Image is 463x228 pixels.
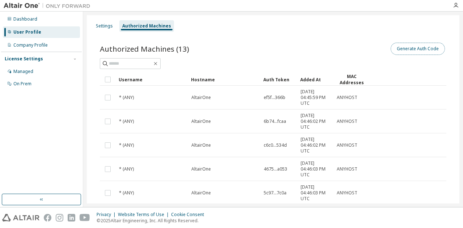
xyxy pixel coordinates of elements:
span: ef5f...366b [264,95,285,100]
span: AltairOne [191,190,211,196]
div: Privacy [97,212,118,218]
p: © 2025 Altair Engineering, Inc. All Rights Reserved. [97,218,208,224]
span: ANYHOST [337,190,357,196]
span: AltairOne [191,95,211,100]
span: AltairOne [191,142,211,148]
div: License Settings [5,56,43,62]
div: Authorized Machines [122,23,171,29]
span: * (ANY) [119,190,134,196]
div: Username [119,74,185,85]
span: [DATE] 04:45:59 PM UTC [301,89,330,106]
span: Authorized Machines (13) [100,44,189,54]
img: instagram.svg [56,214,63,221]
div: MAC Addresses [336,73,367,86]
span: AltairOne [191,166,211,172]
span: ANYHOST [337,119,357,124]
span: * (ANY) [119,166,134,172]
img: youtube.svg [80,214,90,221]
div: Auth Token [263,74,294,85]
div: Added At [300,74,331,85]
button: Generate Auth Code [391,43,445,55]
div: Cookie Consent [171,212,208,218]
span: [DATE] 04:46:02 PM UTC [301,113,330,130]
img: facebook.svg [44,214,51,221]
span: 5c97...7c0a [264,190,286,196]
div: On Prem [13,81,31,87]
img: Altair One [4,2,94,9]
span: [DATE] 04:46:03 PM UTC [301,160,330,178]
span: * (ANY) [119,119,134,124]
div: Dashboard [13,16,37,22]
span: * (ANY) [119,142,134,148]
span: ANYHOST [337,166,357,172]
span: * (ANY) [119,95,134,100]
img: linkedin.svg [68,214,75,221]
span: c6c0...534d [264,142,287,148]
span: ANYHOST [337,142,357,148]
span: [DATE] 04:46:03 PM UTC [301,184,330,202]
img: altair_logo.svg [2,214,39,221]
div: User Profile [13,29,41,35]
span: ANYHOST [337,95,357,100]
div: Settings [96,23,113,29]
div: Managed [13,69,33,74]
div: Website Terms of Use [118,212,171,218]
span: [DATE] 04:46:02 PM UTC [301,137,330,154]
div: Company Profile [13,42,48,48]
span: 4675...a053 [264,166,287,172]
span: AltairOne [191,119,211,124]
div: Hostname [191,74,258,85]
span: 6b74...fcaa [264,119,286,124]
